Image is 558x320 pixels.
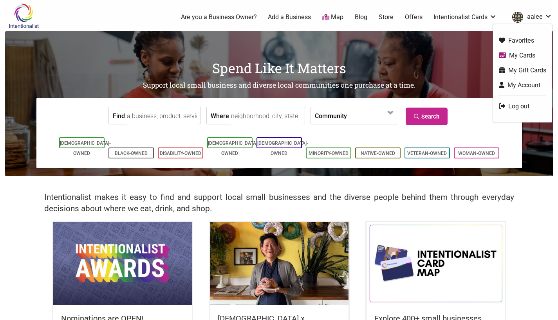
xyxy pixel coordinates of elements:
[211,107,229,124] label: Where
[406,108,448,125] a: Search
[113,107,125,124] label: Find
[499,81,546,90] a: My Account
[405,13,423,22] a: Offers
[5,3,42,29] img: Intentionalist
[268,13,311,22] a: Add a Business
[361,151,395,156] a: Native-Owned
[60,140,111,156] a: [DEMOGRAPHIC_DATA]-Owned
[315,107,347,124] label: Community
[379,13,394,22] a: Store
[53,222,192,305] img: Intentionalist Awards
[210,222,349,305] img: King Donuts - Hong Chhuor
[499,36,546,45] a: Favorites
[309,151,349,156] a: Minority-Owned
[44,192,514,214] h2: Intentionalist makes it easy to find and support local small businesses and the diverse people be...
[181,13,257,22] a: Are you a Business Owner?
[499,66,546,75] a: My Gift Cards
[407,151,447,156] a: Veteran-Owned
[5,81,553,90] h2: Support local small business and diverse local communities one purchase at a time.
[115,151,148,156] a: Black-Owned
[367,222,505,305] img: Intentionalist Card Map
[257,140,308,156] a: [DEMOGRAPHIC_DATA]-Owned
[433,13,497,22] a: Intentionalist Cards
[231,107,303,125] input: neighborhood, city, state
[355,13,367,22] a: Blog
[5,59,553,77] h1: Spend Like It Matters
[322,13,343,22] a: Map
[499,51,546,60] a: My Cards
[458,151,495,156] a: Woman-Owned
[508,10,552,24] a: aalee
[208,140,259,156] a: [DEMOGRAPHIC_DATA]-Owned
[160,151,201,156] a: Disability-Owned
[499,102,546,111] a: Log out
[127,107,199,125] input: a business, product, service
